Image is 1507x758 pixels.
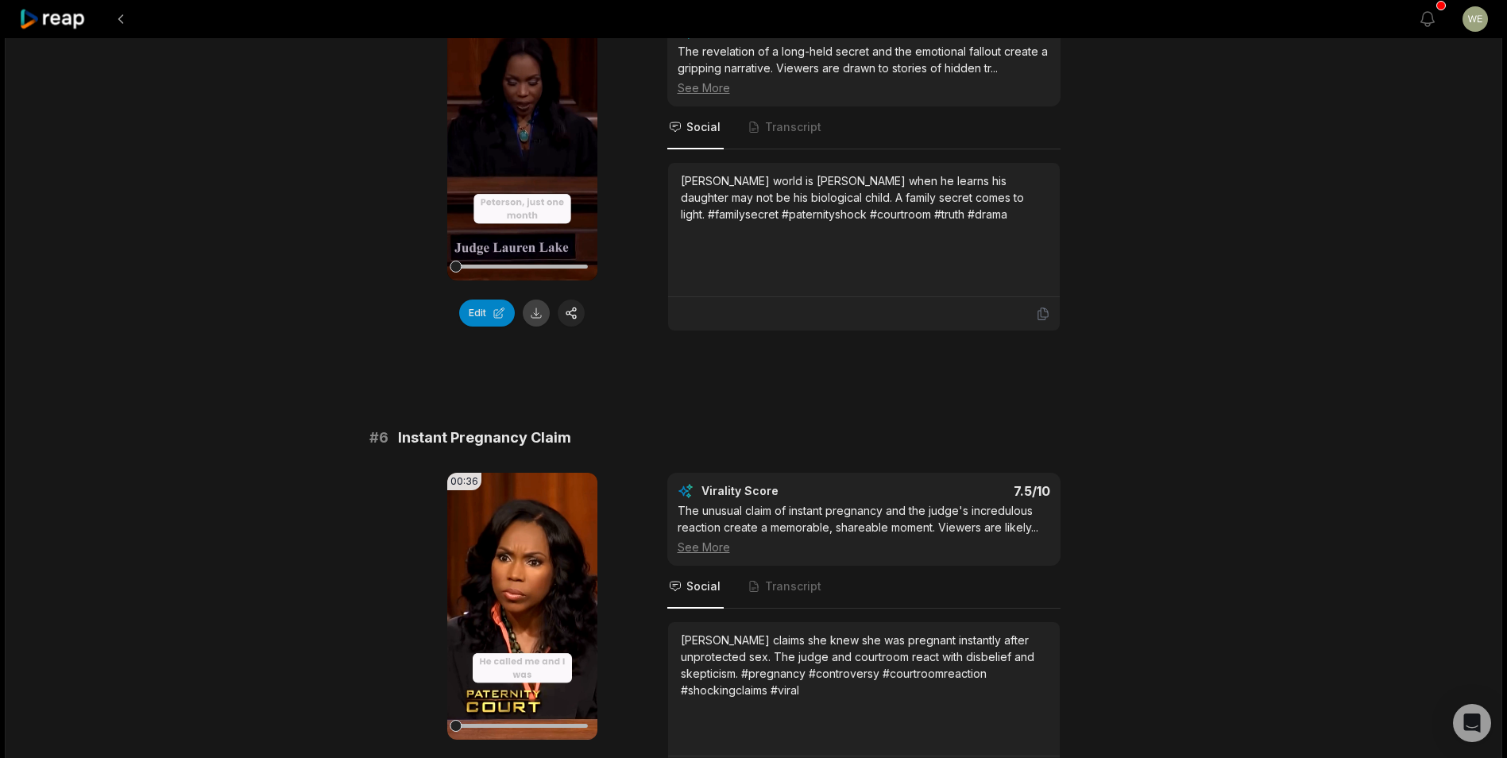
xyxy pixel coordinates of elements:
div: See More [678,79,1050,96]
div: [PERSON_NAME] claims she knew she was pregnant instantly after unprotected sex. The judge and cou... [681,632,1047,698]
span: Social [686,578,721,594]
div: Open Intercom Messenger [1453,704,1491,742]
span: Transcript [765,578,821,594]
div: The revelation of a long-held secret and the emotional fallout create a gripping narrative. Viewe... [678,43,1050,96]
button: Edit [459,300,515,327]
span: # 6 [369,427,388,449]
div: 7.5 /10 [879,483,1050,499]
div: [PERSON_NAME] world is [PERSON_NAME] when he learns his daughter may not be his biological child.... [681,172,1047,222]
video: Your browser does not support mp4 format. [447,14,597,280]
div: Virality Score [701,483,872,499]
span: Transcript [765,119,821,135]
video: Your browser does not support mp4 format. [447,473,597,740]
span: Instant Pregnancy Claim [398,427,571,449]
span: Social [686,119,721,135]
div: See More [678,539,1050,555]
nav: Tabs [667,106,1061,149]
nav: Tabs [667,566,1061,609]
div: The unusual claim of instant pregnancy and the judge's incredulous reaction create a memorable, s... [678,502,1050,555]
